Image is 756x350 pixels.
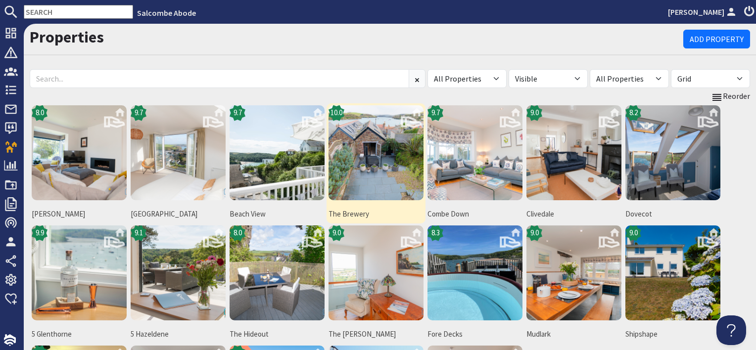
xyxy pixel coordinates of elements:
[32,329,127,340] span: 5 Glenthorne
[629,107,638,119] span: 8.2
[129,103,228,223] a: Beacon House 's icon9.7[GEOGRAPHIC_DATA]
[32,105,127,200] img: Alma Villa's icon
[230,225,325,320] img: The Hideout 's icon
[131,225,226,320] img: 5 Hazeldene's icon
[530,107,539,119] span: 9.0
[30,103,129,223] a: Alma Villa's icon8.0[PERSON_NAME]
[625,209,720,220] span: Dovecot
[137,8,196,18] a: Salcombe Abode
[230,209,325,220] span: Beach View
[234,227,242,239] span: 8.0
[524,223,623,344] a: Mudlark's icon9.0Mudlark
[711,90,750,103] a: Reorder
[30,27,104,47] a: Properties
[716,315,746,345] iframe: Toggle Customer Support
[427,209,522,220] span: Combe Down
[625,225,720,320] img: Shipshape's icon
[668,6,738,18] a: [PERSON_NAME]
[526,105,621,200] img: Clivedale 's icon
[431,107,440,119] span: 9.7
[329,329,424,340] span: The [PERSON_NAME]
[329,105,424,200] img: The Brewery's icon
[30,223,129,344] a: 5 Glenthorne's icon9.95 Glenthorne
[524,103,623,223] a: Clivedale 's icon9.0Clivedale
[425,103,524,223] a: Combe Down's icon9.7Combe Down
[135,107,143,119] span: 9.7
[230,105,325,200] img: Beach View's icon
[32,225,127,320] img: 5 Glenthorne's icon
[30,69,409,88] input: Search...
[332,227,341,239] span: 9.0
[427,329,522,340] span: Fore Decks
[24,5,133,19] input: SEARCH
[131,329,226,340] span: 5 Hazeldene
[629,227,638,239] span: 9.0
[228,223,327,344] a: The Hideout 's icon8.0The Hideout
[425,223,524,344] a: Fore Decks's icon8.3Fore Decks
[526,225,621,320] img: Mudlark's icon
[530,227,539,239] span: 9.0
[327,223,425,344] a: The Holt's icon9.0The [PERSON_NAME]
[427,105,522,200] img: Combe Down's icon
[327,103,425,223] a: The Brewery's icon10.0The Brewery
[230,329,325,340] span: The Hideout
[131,209,226,220] span: [GEOGRAPHIC_DATA]
[36,107,44,119] span: 8.0
[623,223,722,344] a: Shipshape's icon9.0Shipshape
[683,30,750,48] a: Add Property
[623,103,722,223] a: Dovecot's icon8.2Dovecot
[526,209,621,220] span: Clivedale
[234,107,242,119] span: 9.7
[431,227,440,239] span: 8.3
[228,103,327,223] a: Beach View's icon9.7Beach View
[329,225,424,320] img: The Holt's icon
[427,225,522,320] img: Fore Decks's icon
[32,209,127,220] span: [PERSON_NAME]
[36,227,44,239] span: 9.9
[135,227,143,239] span: 9.1
[625,329,720,340] span: Shipshape
[625,105,720,200] img: Dovecot's icon
[129,223,228,344] a: 5 Hazeldene's icon9.15 Hazeldene
[4,334,16,346] img: staytech_i_w-64f4e8e9ee0a9c174fd5317b4b171b261742d2d393467e5bdba4413f4f884c10.svg
[329,209,424,220] span: The Brewery
[131,105,226,200] img: Beacon House 's icon
[526,329,621,340] span: Mudlark
[331,107,342,119] span: 10.0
